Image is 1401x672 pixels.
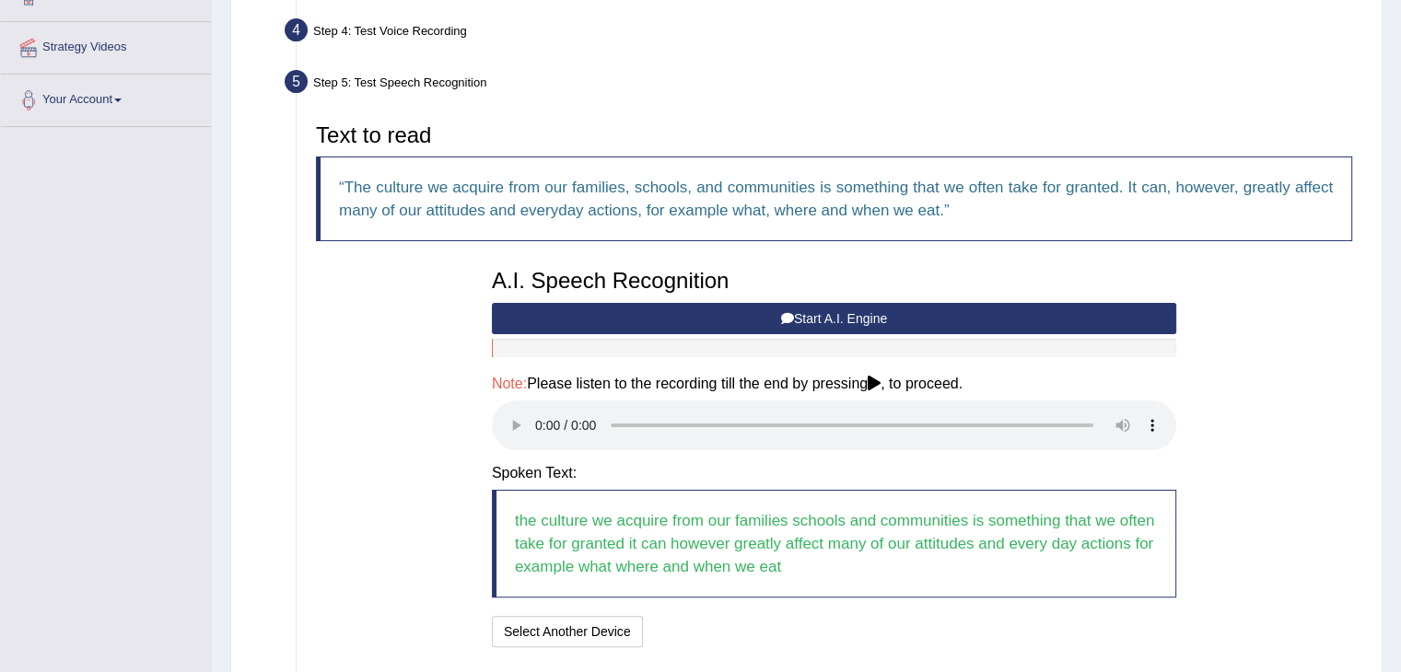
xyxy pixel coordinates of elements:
[492,616,643,647] button: Select Another Device
[492,465,1176,481] h4: Spoken Text:
[492,376,1176,392] h4: Please listen to the recording till the end by pressing , to proceed.
[339,179,1333,219] q: The culture we acquire from our families, schools, and communities is something that we often tak...
[492,376,527,391] span: Note:
[276,64,1373,105] div: Step 5: Test Speech Recognition
[492,303,1176,334] button: Start A.I. Engine
[492,490,1176,597] blockquote: the culture we acquire from our families schools and communities is something that we often take ...
[1,75,211,121] a: Your Account
[492,269,1176,293] h3: A.I. Speech Recognition
[276,13,1373,53] div: Step 4: Test Voice Recording
[1,22,211,68] a: Strategy Videos
[316,123,1352,147] h3: Text to read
